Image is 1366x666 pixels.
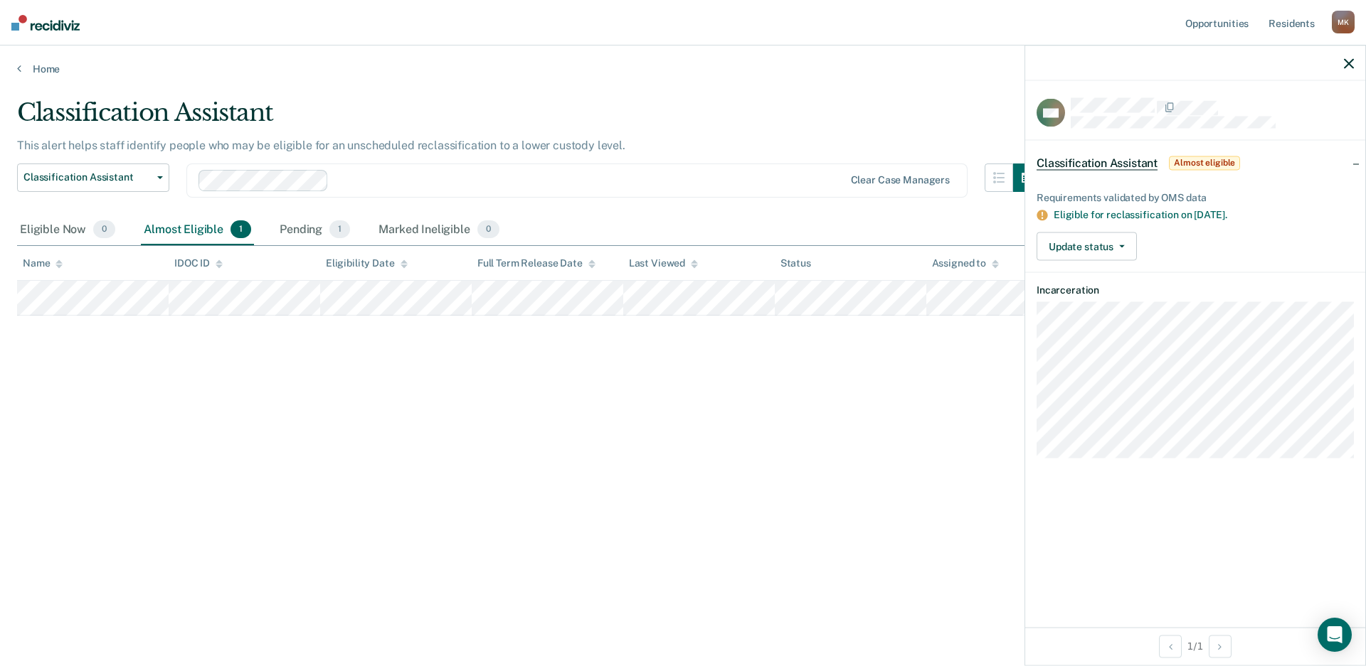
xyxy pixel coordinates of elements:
div: Open Intercom Messenger [1318,618,1352,652]
div: Eligible for reclassification on [DATE]. [1054,209,1354,221]
span: Almost eligible [1169,156,1240,170]
span: Classification Assistant [23,171,152,183]
div: Last Viewed [629,257,698,269]
a: Home [17,63,1349,75]
div: IDOC ID [174,257,223,269]
span: 0 [477,220,499,239]
div: Classification AssistantAlmost eligible [1025,140,1365,186]
span: Classification Assistant [1037,156,1158,170]
div: Assigned to [932,257,999,269]
button: Next Opportunity [1209,635,1232,657]
img: Recidiviz [11,15,80,31]
div: Eligibility Date [326,257,408,269]
div: 1 / 1 [1025,627,1365,665]
div: Marked Ineligible [376,215,502,246]
div: Pending [277,215,353,246]
div: Eligible Now [17,215,118,246]
div: Full Term Release Date [477,257,595,269]
span: 1 [329,220,350,239]
dt: Incarceration [1037,284,1354,296]
div: Classification Assistant [17,98,1042,139]
p: This alert helps staff identify people who may be eligible for an unscheduled reclassification to... [17,139,625,152]
span: 1 [231,220,251,239]
div: M K [1332,11,1355,33]
div: Requirements validated by OMS data [1037,191,1354,203]
button: Previous Opportunity [1159,635,1182,657]
div: Status [780,257,811,269]
button: Update status [1037,232,1137,261]
span: 0 [93,220,115,239]
div: Almost Eligible [141,215,254,246]
div: Name [23,257,63,269]
div: Clear case managers [851,174,950,186]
